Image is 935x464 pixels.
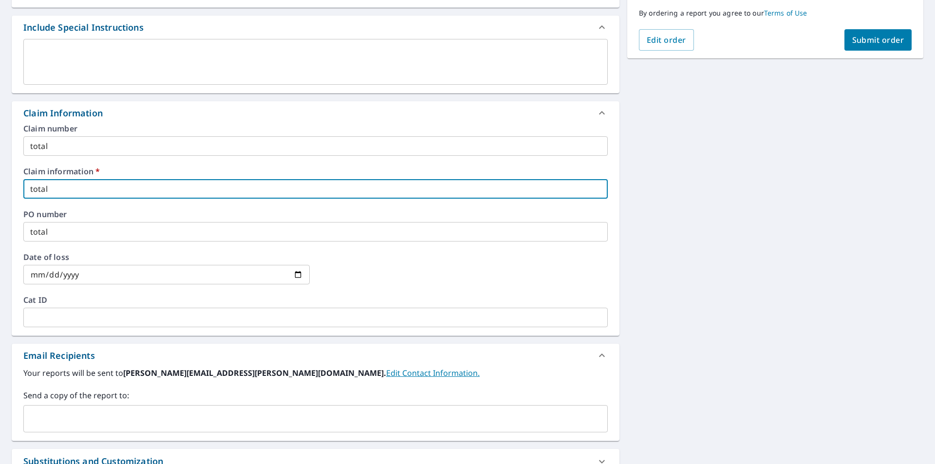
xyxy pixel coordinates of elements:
div: Email Recipients [12,344,619,367]
div: Claim Information [12,101,619,125]
label: Cat ID [23,296,608,304]
label: Your reports will be sent to [23,367,608,379]
label: Send a copy of the report to: [23,390,608,401]
label: Claim information [23,167,608,175]
b: [PERSON_NAME][EMAIL_ADDRESS][PERSON_NAME][DOMAIN_NAME]. [123,368,386,378]
div: Claim Information [23,107,103,120]
label: Date of loss [23,253,310,261]
p: By ordering a report you agree to our [639,9,912,18]
div: Email Recipients [23,349,95,362]
button: Submit order [844,29,912,51]
label: Claim number [23,125,608,132]
button: Edit order [639,29,694,51]
a: Terms of Use [764,8,807,18]
span: Submit order [852,35,904,45]
span: Edit order [647,35,686,45]
label: PO number [23,210,608,218]
div: Include Special Instructions [12,16,619,39]
div: Include Special Instructions [23,21,144,34]
a: EditContactInfo [386,368,480,378]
